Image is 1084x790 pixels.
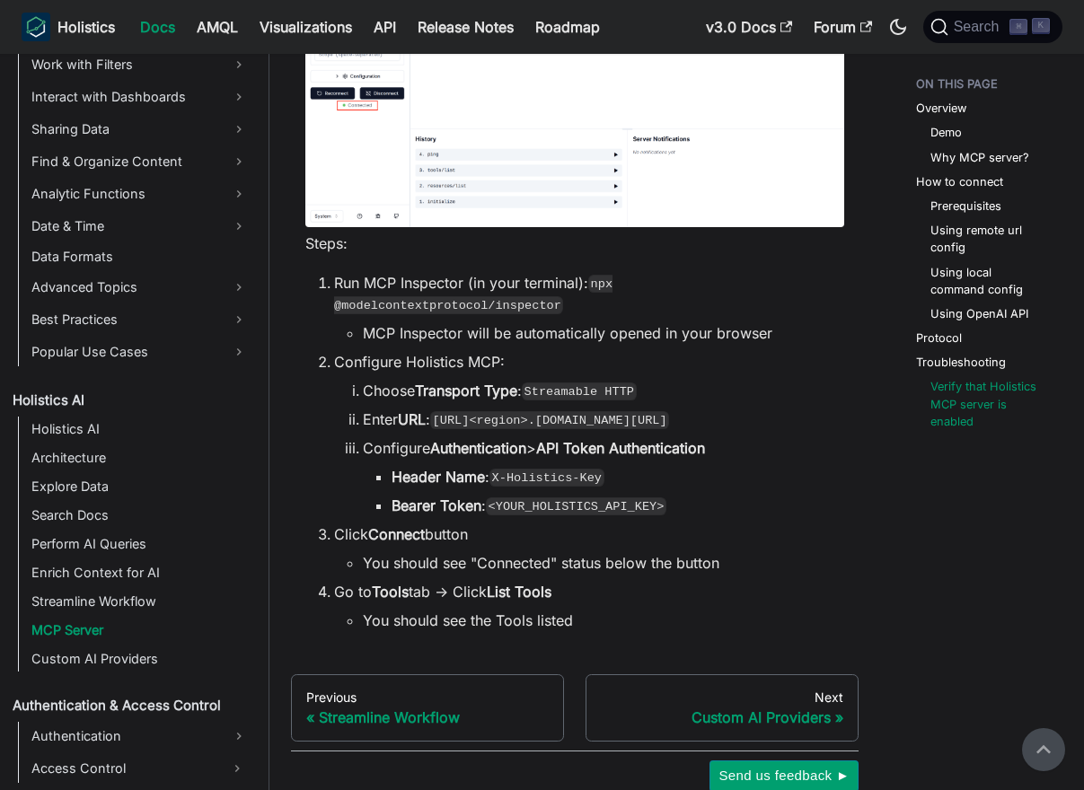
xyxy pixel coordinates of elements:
div: Streamline Workflow [306,708,549,726]
strong: Header Name [392,468,485,486]
li: Go to tab -> Click [334,581,844,631]
a: NextCustom AI Providers [586,674,859,742]
a: Demo [930,124,962,141]
a: Using OpenAI API [930,305,1028,322]
strong: Connect [368,525,425,543]
code: X-Holistics-Key [489,469,604,487]
strong: List Tools [487,583,551,601]
a: Enrich Context for AI [26,560,253,585]
a: How to connect [916,173,1003,190]
li: : [392,466,844,487]
p: Steps: [305,233,844,254]
a: Date & Time [26,212,253,241]
strong: URL [398,410,426,428]
li: Enter : [363,408,844,430]
nav: Docs pages [291,674,859,742]
a: Access Control [26,754,221,783]
li: Run MCP Inspector (in your terminal): [334,272,844,344]
code: Streamable HTTP [522,382,637,400]
a: HolisticsHolistics [22,13,115,41]
a: Perform AI Queries [26,531,253,557]
a: Custom AI Providers [26,646,253,671]
a: AMQL [186,13,249,41]
li: Configure Holistics MCP: [334,351,844,516]
a: Using remote url config [930,222,1048,256]
li: Choose : [363,380,844,401]
li: You should see the Tools listed [363,610,844,631]
a: Protocol [916,329,962,347]
a: Architecture [26,445,253,470]
a: Authentication [26,722,253,750]
div: Next [601,689,843,706]
a: Forum [803,13,883,41]
kbd: ⌘ [1009,19,1027,35]
a: Using local command config [930,264,1048,298]
strong: API Token Authentication [536,439,705,457]
button: Switch between dark and light mode (currently dark mode) [884,13,912,41]
a: Troubleshooting [916,354,1006,371]
strong: Transport Type [415,382,517,399]
a: Visualizations [249,13,363,41]
a: Find & Organize Content [26,147,253,176]
a: Work with Filters [26,50,253,79]
li: Configure > [363,437,844,516]
kbd: K [1032,18,1050,34]
a: Popular Use Cases [26,338,253,366]
strong: Bearer Token [392,496,481,514]
div: Previous [306,689,549,706]
a: Holistics AI [7,388,253,413]
a: MCP Server [26,618,253,643]
button: Expand sidebar category 'Access Control' [221,754,253,783]
a: Interact with Dashboards [26,83,253,111]
a: Authentication & Access Control [7,693,253,718]
a: Why MCP server? [930,149,1029,166]
a: Best Practices [26,305,253,334]
a: Roadmap [524,13,611,41]
a: Prerequisites [930,197,1001,215]
a: Streamline Workflow [26,589,253,614]
a: Docs [129,13,186,41]
code: <YOUR_HOLISTICS_API_KEY> [486,497,666,515]
a: Explore Data [26,474,253,499]
code: [URL]<region>.[DOMAIN_NAME][URL] [430,411,669,429]
li: MCP Inspector will be automatically opened in your browser [363,322,844,344]
a: Holistics AI [26,417,253,442]
div: Custom AI Providers [601,708,843,726]
strong: Authentication [430,439,526,457]
b: Holistics [57,16,115,38]
code: npx @modelcontextprotocol/inspector [334,275,613,314]
a: PreviousStreamline Workflow [291,674,564,742]
a: Release Notes [407,13,524,41]
a: Verify that Holistics MCP server is enabled [930,378,1048,430]
a: Search Docs [26,503,253,528]
button: Search (Command+K) [923,11,1062,43]
li: : [392,495,844,516]
a: Overview [916,100,966,117]
a: v3.0 Docs [695,13,803,41]
img: Holistics [22,13,50,41]
a: API [363,13,407,41]
a: Advanced Topics [26,273,253,302]
a: Data Formats [26,244,253,269]
strong: Tools [372,583,409,601]
li: Click button [334,523,844,574]
li: You should see "Connected" status below the button [363,552,844,574]
a: Analytic Functions [26,180,253,208]
span: Send us feedback ► [718,764,850,787]
span: Search [948,19,1010,35]
button: Scroll back to top [1022,728,1065,771]
a: Sharing Data [26,115,253,144]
